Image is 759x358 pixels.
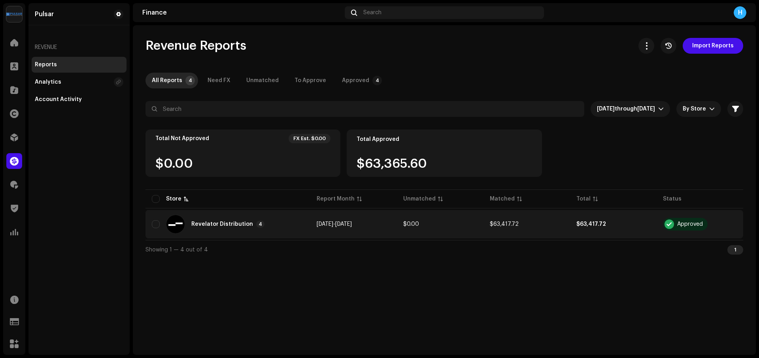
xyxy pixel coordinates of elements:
[152,73,182,88] div: All Reports
[191,221,253,227] div: Revelator Distribution
[403,221,419,227] span: $0.00
[317,221,352,227] span: -
[490,221,519,227] span: $63,417.72
[317,195,355,203] div: Report Month
[246,73,279,88] div: Unmatched
[166,195,181,203] div: Store
[615,106,637,112] span: through
[32,92,126,107] re-m-nav-item: Account Activity
[185,76,195,85] p-badge: 4
[35,62,57,68] div: Reports
[335,221,352,227] span: [DATE]
[145,101,584,117] input: Search
[256,221,264,228] p-badge: 4
[32,38,126,57] re-a-nav-header: Revenue
[145,247,208,253] span: Showing 1 — 4 out of 4
[317,221,333,227] span: [DATE]
[357,136,399,142] div: Total Approved
[576,221,606,227] span: $63,417.72
[35,11,54,17] div: Pulsar
[683,101,709,117] span: By Store
[403,195,436,203] div: Unmatched
[637,106,655,112] span: [DATE]
[363,9,381,16] span: Search
[293,135,326,142] div: FX Est. $0.00
[372,76,382,85] p-badge: 4
[658,101,664,117] div: dropdown trigger
[155,135,209,142] div: Total Not Approved
[734,6,746,19] div: H
[692,38,734,54] span: Import Reports
[142,9,342,16] div: Finance
[145,38,246,54] span: Revenue Reports
[490,195,515,203] div: Matched
[208,73,230,88] div: Need FX
[709,101,715,117] div: dropdown trigger
[683,38,743,54] button: Import Reports
[342,73,369,88] div: Approved
[35,79,61,85] div: Analytics
[677,221,703,227] div: Approved
[6,6,22,22] img: 1d4ab021-3d3a-477c-8d2a-5ac14ed14e8d
[576,195,591,203] div: Total
[727,245,743,255] div: 1
[35,96,82,103] div: Account Activity
[32,74,126,90] re-m-nav-item: Analytics
[597,106,615,112] span: [DATE]
[32,57,126,73] re-m-nav-item: Reports
[295,73,326,88] div: To Approve
[597,101,658,117] span: Last 3 months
